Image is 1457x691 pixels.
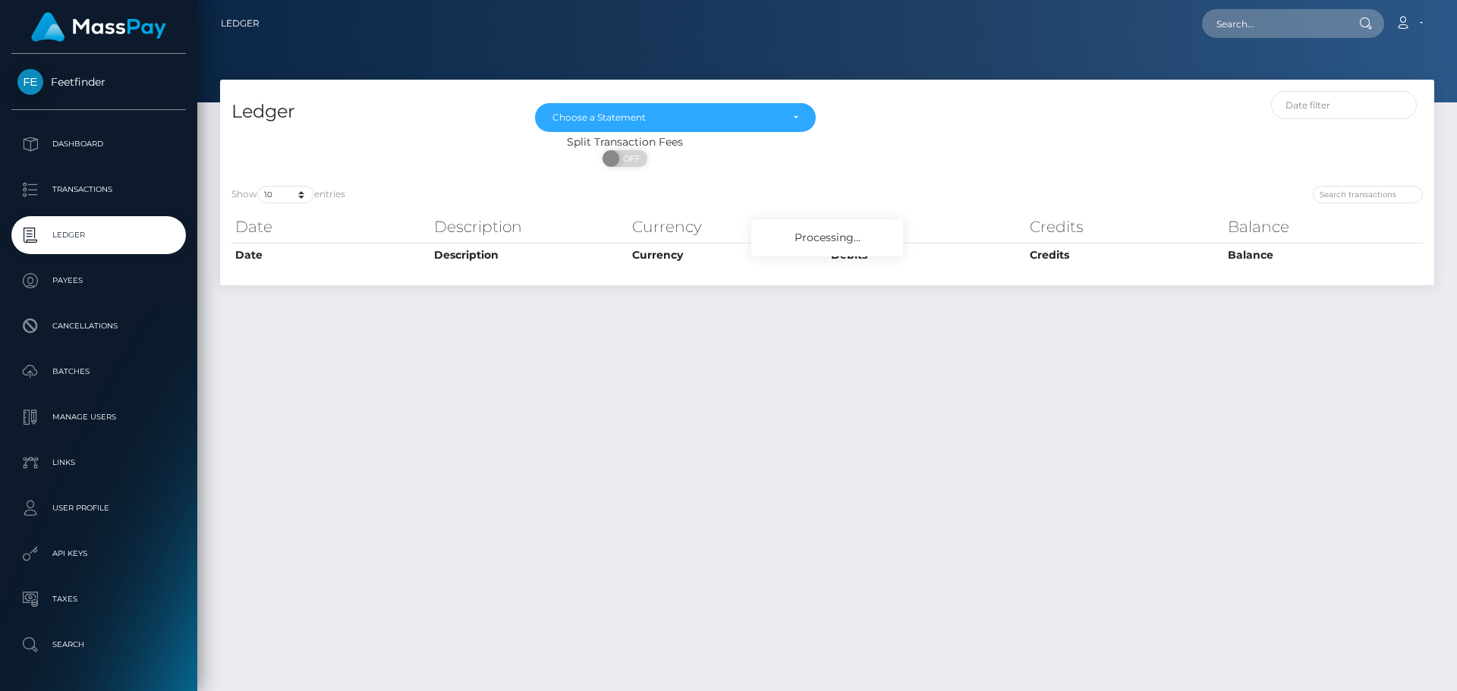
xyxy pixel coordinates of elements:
[1202,9,1345,38] input: Search...
[11,580,186,618] a: Taxes
[827,212,1026,242] th: Debits
[17,269,180,292] p: Payees
[17,178,180,201] p: Transactions
[17,633,180,656] p: Search
[231,99,512,125] h4: Ledger
[17,497,180,520] p: User Profile
[1224,243,1423,267] th: Balance
[430,212,629,242] th: Description
[11,489,186,527] a: User Profile
[17,224,180,247] p: Ledger
[17,133,180,155] p: Dashboard
[17,69,43,95] img: Feetfinder
[221,8,260,39] a: Ledger
[611,150,649,167] span: OFF
[11,75,186,89] span: Feetfinder
[17,315,180,338] p: Cancellations
[11,125,186,163] a: Dashboard
[11,398,186,436] a: Manage Users
[1026,243,1225,267] th: Credits
[11,171,186,209] a: Transactions
[1026,212,1225,242] th: Credits
[552,112,781,124] div: Choose a Statement
[231,212,430,242] th: Date
[17,588,180,611] p: Taxes
[231,243,430,267] th: Date
[231,186,345,203] label: Show entries
[1224,212,1423,242] th: Balance
[628,212,827,242] th: Currency
[17,360,180,383] p: Batches
[1271,91,1418,119] input: Date filter
[11,307,186,345] a: Cancellations
[17,451,180,474] p: Links
[11,262,186,300] a: Payees
[11,444,186,482] a: Links
[751,219,903,256] div: Processing...
[11,353,186,391] a: Batches
[31,12,166,42] img: MassPay Logo
[11,216,186,254] a: Ledger
[17,406,180,429] p: Manage Users
[430,243,629,267] th: Description
[11,535,186,573] a: API Keys
[257,186,314,203] select: Showentries
[628,243,827,267] th: Currency
[1313,186,1423,203] input: Search transactions
[827,243,1026,267] th: Debits
[220,134,1030,150] div: Split Transaction Fees
[535,103,816,132] button: Choose a Statement
[17,542,180,565] p: API Keys
[11,626,186,664] a: Search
